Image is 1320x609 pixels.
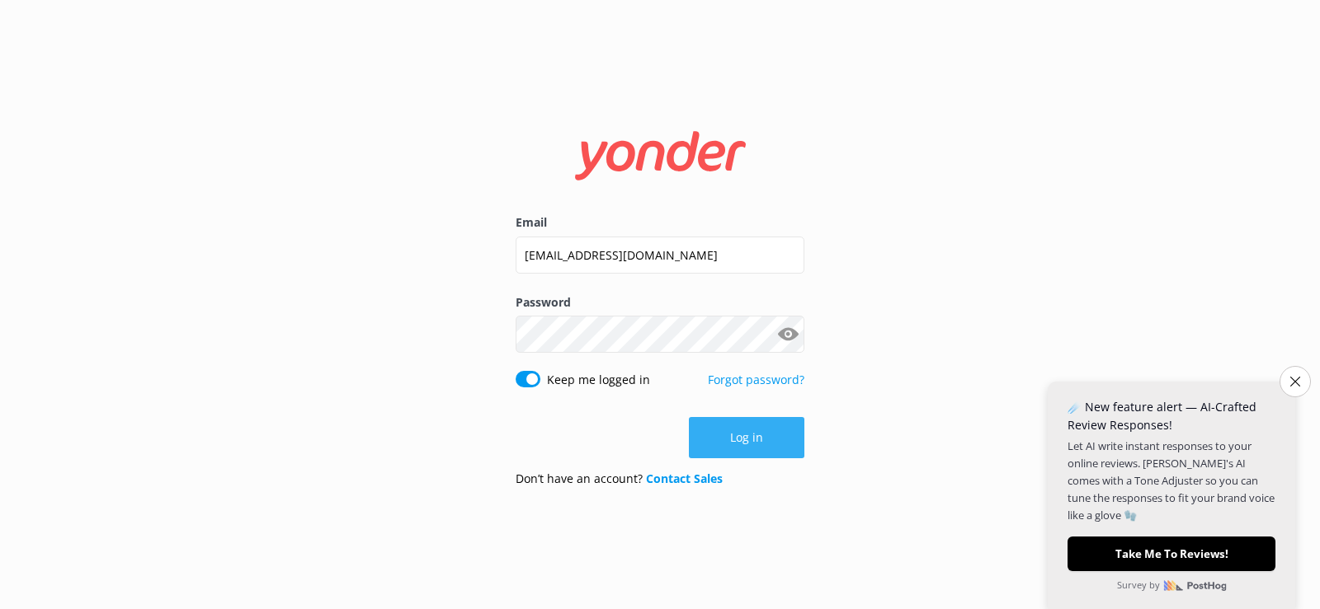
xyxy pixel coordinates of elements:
a: Contact Sales [646,471,723,486]
button: Log in [689,417,804,458]
label: Keep me logged in [547,371,650,389]
p: Don’t have an account? [516,470,723,488]
input: user@emailaddress.com [516,237,804,274]
label: Password [516,293,804,312]
a: Forgot password? [708,372,804,387]
button: Show password [771,318,804,351]
label: Email [516,213,804,232]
